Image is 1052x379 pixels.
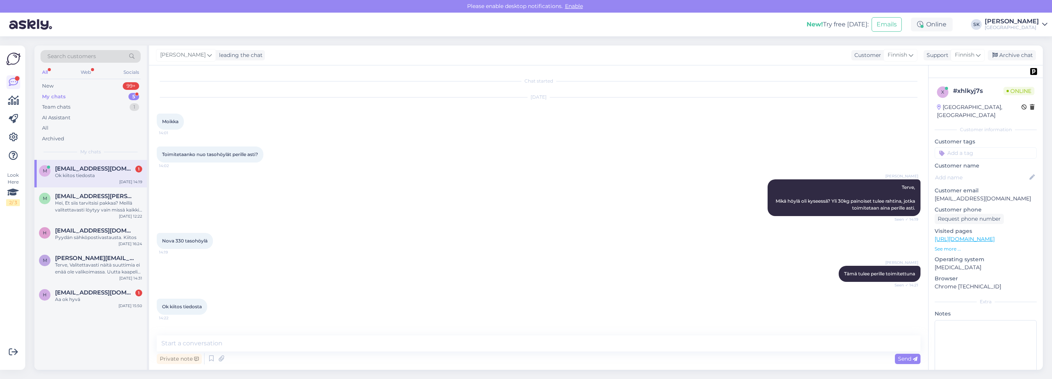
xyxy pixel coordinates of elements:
div: # xhlkyj7s [953,86,1003,96]
div: [DATE] [157,94,920,101]
div: Hei, Et siis tarvitsisi pakkaa? Meillä valitettavasti löytyy vain missä kaikki mukana. [URL][DOMA... [55,200,142,213]
div: AI Assistant [42,114,70,122]
div: leading the chat [216,51,263,59]
div: [DATE] 15:50 [119,303,142,309]
span: 14:22 [159,315,188,321]
p: [EMAIL_ADDRESS][DOMAIN_NAME] [935,195,1037,203]
div: SK [971,19,982,30]
div: New [42,82,54,90]
div: Customer information [935,126,1037,133]
b: New! [807,21,823,28]
p: Notes [935,310,1037,318]
span: mikanotkonen@hotmail.com [55,255,135,262]
span: [PERSON_NAME] [160,51,206,59]
div: [GEOGRAPHIC_DATA] [985,24,1039,31]
span: Send [898,355,917,362]
span: Finnish [888,51,907,59]
p: Customer phone [935,206,1037,214]
div: All [41,67,49,77]
div: Look Here [6,172,20,206]
div: Aa ok hyvä [55,296,142,303]
div: Terve, Valitettavasti näitä suuttimia ei enää ole valikoimassa. Uutta kaapelia tähän löytyisi joh... [55,262,142,275]
div: Web [79,67,93,77]
div: 2 / 3 [6,199,20,206]
div: 5 [128,93,139,101]
span: Seen ✓ 14:19 [890,216,918,222]
span: 14:02 [159,163,188,169]
span: 14:01 [159,130,188,136]
a: [URL][DOMAIN_NAME] [935,236,995,242]
p: See more ... [935,246,1037,252]
div: Archived [42,135,64,143]
div: Try free [DATE]: [807,20,869,29]
p: Visited pages [935,227,1037,235]
div: [PERSON_NAME] [985,18,1039,24]
div: Socials [122,67,141,77]
div: [DATE] 14:31 [119,275,142,281]
div: Support [924,51,948,59]
div: Chat started [157,78,920,85]
div: 1 [135,166,142,172]
div: [DATE] 12:22 [119,213,142,219]
span: [PERSON_NAME] [885,260,918,265]
div: Pyydän sähköpostivastausta. Kiitos [55,234,142,241]
span: h [43,230,47,236]
input: Add name [935,173,1028,182]
span: Finnish [955,51,974,59]
span: m [43,195,47,201]
div: My chats [42,93,66,101]
span: Online [1003,87,1034,95]
div: 99+ [123,82,139,90]
span: harza2006@hotmail.com [55,289,135,296]
div: Online [911,18,953,31]
span: m [43,168,47,174]
div: [GEOGRAPHIC_DATA], [GEOGRAPHIC_DATA] [937,103,1021,119]
span: x [941,89,944,95]
div: Archive chat [988,50,1036,60]
span: [PERSON_NAME] [885,173,918,179]
span: markku.harpala@gmail.com [55,193,135,200]
div: Private note [157,354,202,364]
span: h [43,292,47,298]
span: m [43,257,47,263]
p: Operating system [935,255,1037,264]
p: Customer email [935,187,1037,195]
img: Askly Logo [6,52,21,66]
span: maaza1984@hotmail.com [55,165,135,172]
span: Tämä tulee perille toimitettuna [844,271,915,277]
div: Customer [851,51,881,59]
span: Enable [563,3,585,10]
span: hannuansio@hotmail.com [55,227,135,234]
div: [DATE] 14:19 [119,179,142,185]
p: [MEDICAL_DATA] [935,264,1037,272]
div: Ok kiitos tiedosta [55,172,142,179]
input: Add a tag [935,147,1037,159]
p: Chrome [TECHNICAL_ID] [935,283,1037,291]
span: Search customers [47,52,96,60]
a: [PERSON_NAME][GEOGRAPHIC_DATA] [985,18,1047,31]
span: 14:19 [159,249,188,255]
div: Extra [935,298,1037,305]
div: [DATE] 16:24 [119,241,142,247]
button: Emails [872,17,902,32]
span: My chats [80,148,101,155]
span: Nova 330 tasohöylä [162,238,208,244]
p: Customer tags [935,138,1037,146]
div: Team chats [42,103,70,111]
div: All [42,124,49,132]
div: 1 [135,290,142,296]
span: Ok kiitos tiedosta [162,304,202,309]
div: Request phone number [935,214,1004,224]
p: Browser [935,275,1037,283]
span: Toimitetaanko nuo tasohöylät perille asti? [162,151,258,157]
p: Customer name [935,162,1037,170]
div: 1 [130,103,139,111]
img: pd [1030,68,1037,75]
span: Moikka [162,119,179,124]
span: Seen ✓ 14:21 [890,282,918,288]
